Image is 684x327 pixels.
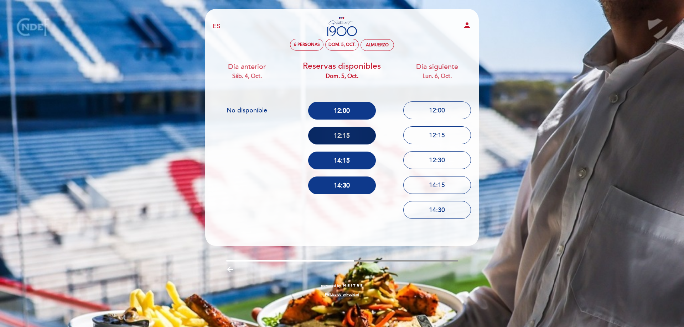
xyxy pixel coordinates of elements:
button: 12:30 [403,151,471,169]
i: arrow_backward [226,265,234,274]
button: 14:15 [308,152,376,169]
button: 14:30 [308,176,376,194]
button: 14:15 [403,176,471,194]
div: Almuerzo [366,42,389,48]
button: 14:30 [403,201,471,219]
a: Restaurant 1900 [297,17,387,36]
div: dom. 5, oct. [328,42,356,47]
div: dom. 5, oct. [300,72,384,80]
button: 12:00 [403,101,471,119]
button: 12:15 [308,127,376,144]
div: Día anterior [205,62,289,80]
span: powered by [321,283,341,288]
button: 12:00 [308,102,376,120]
div: sáb. 4, oct. [205,72,289,80]
button: person [463,21,471,32]
img: MEITRE [343,284,363,288]
div: Reservas disponibles [300,60,384,80]
a: Política de privacidad [325,292,359,297]
span: 6 personas [294,42,320,47]
a: powered by [321,283,363,288]
button: No disponible [213,101,281,119]
button: 12:15 [403,126,471,144]
div: Día siguiente [395,62,479,80]
div: lun. 6, oct. [395,72,479,80]
i: person [463,21,471,30]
